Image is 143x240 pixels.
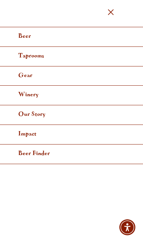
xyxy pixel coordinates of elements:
[18,73,32,78] span: Gear
[18,33,31,39] span: Beer
[18,53,44,58] span: Taprooms
[107,5,115,20] a: Menu
[18,131,36,137] span: Impact
[18,151,50,156] span: Beer Finder
[119,219,135,235] div: Accessibility Menu
[18,111,45,117] span: Our Story
[18,92,39,97] span: Winery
